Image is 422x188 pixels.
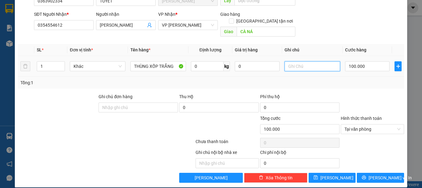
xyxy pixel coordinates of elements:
span: printer [362,175,366,180]
input: VD: Bàn, Ghế [130,61,186,71]
span: delete [259,175,263,180]
div: Chi phí nội bộ [260,149,340,158]
button: plus [395,61,402,71]
div: SĐT Người Nhận [34,11,94,18]
button: save[PERSON_NAME] [309,173,356,183]
span: CR : [5,41,14,47]
span: Thu Hộ [179,94,193,99]
div: Chưa thanh toán [195,138,260,149]
span: Giá trị hàng [235,47,258,52]
span: Tên hàng [130,47,150,52]
div: Ghi chú nội bộ nhà xe [196,149,259,158]
span: save [314,175,318,180]
button: deleteXóa Thông tin [244,173,307,183]
div: [PERSON_NAME] [5,5,55,19]
span: Gửi: [5,5,15,12]
span: [PERSON_NAME] và In [369,174,412,181]
div: 30.000 [5,40,56,47]
input: Ghi Chú [285,61,340,71]
span: Xóa Thông tin [266,174,293,181]
th: Ghi chú [282,44,343,56]
span: kg [224,61,230,71]
span: Nhận: [59,6,74,12]
span: Cước hàng [345,47,366,52]
input: Dọc đường [237,27,295,37]
span: VP Phan Rang [162,20,214,30]
span: Giao hàng [220,12,240,17]
div: Người nhận [96,11,156,18]
div: 0939684328 [5,27,55,35]
input: Nhập ghi chú [196,158,259,168]
div: VP [PERSON_NAME] [59,5,109,20]
span: Giao [220,27,237,37]
span: user-add [147,23,152,28]
span: Tổng cước [260,116,281,121]
input: 0 [235,61,279,71]
span: plus [395,64,401,69]
button: [PERSON_NAME] [179,173,243,183]
label: Hình thức thanh toán [341,116,382,121]
span: Định lượng [199,47,221,52]
input: Ghi chú đơn hàng [99,103,178,112]
span: SL [37,47,42,52]
span: VP Nhận [158,12,175,17]
span: [PERSON_NAME] [195,174,228,181]
div: Phí thu hộ [260,93,340,103]
button: delete [20,61,30,71]
div: GIANG [59,20,109,28]
span: [PERSON_NAME] [320,174,353,181]
span: [GEOGRAPHIC_DATA] tận nơi [234,18,295,24]
label: Ghi chú đơn hàng [99,94,133,99]
span: Khác [74,62,122,71]
div: Tổng: 1 [20,79,163,86]
div: 0942404859 [59,28,109,36]
span: Tại văn phòng [344,125,400,134]
div: QUÂN [5,19,55,27]
button: printer[PERSON_NAME] và In [357,173,404,183]
span: Đơn vị tính [70,47,93,52]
